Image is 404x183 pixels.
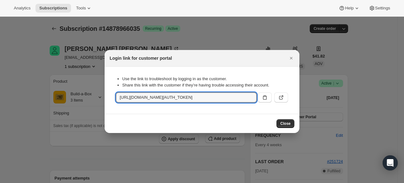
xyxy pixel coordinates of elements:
span: Settings [375,6,390,11]
button: Close [276,119,294,128]
span: Tools [76,6,86,11]
h2: Login link for customer portal [110,55,172,61]
span: Help [345,6,353,11]
button: Help [335,4,363,13]
li: Use the link to troubleshoot by logging in as the customer. [122,76,288,82]
button: Settings [365,4,394,13]
button: Close [287,54,296,63]
div: Open Intercom Messenger [383,155,398,170]
span: Analytics [14,6,30,11]
button: Subscriptions [35,4,71,13]
span: Close [280,121,291,126]
button: Tools [72,4,96,13]
button: Analytics [10,4,34,13]
span: Subscriptions [39,6,67,11]
li: Share this link with the customer if they’re having trouble accessing their account. [122,82,288,88]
